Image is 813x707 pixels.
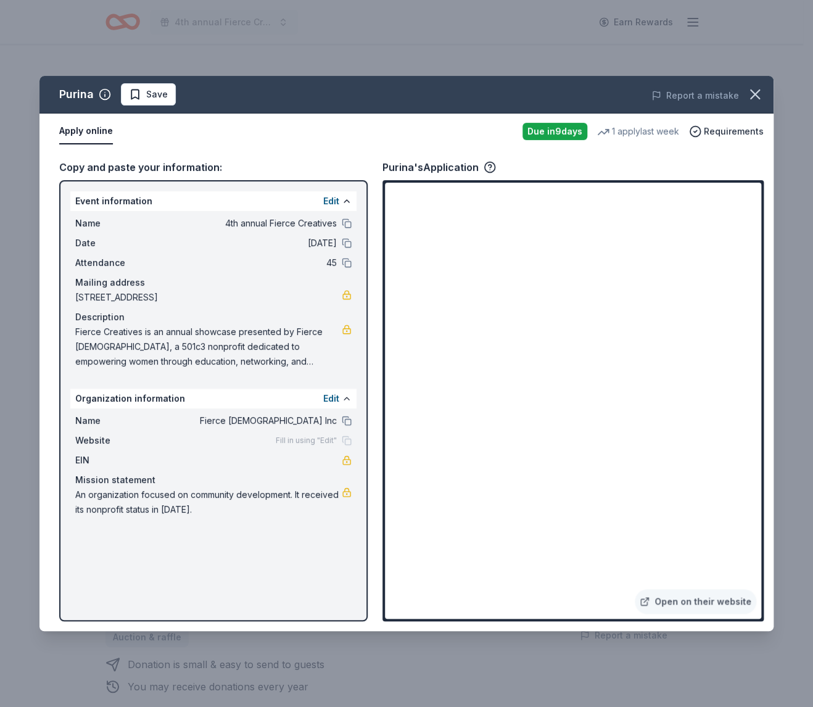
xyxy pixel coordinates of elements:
[75,453,158,468] span: EIN
[121,83,176,105] button: Save
[75,290,342,305] span: [STREET_ADDRESS]
[158,255,337,270] span: 45
[59,118,113,144] button: Apply online
[522,123,587,140] div: Due in 9 days
[75,413,158,428] span: Name
[689,124,764,139] button: Requirements
[75,310,352,325] div: Description
[323,194,339,209] button: Edit
[323,391,339,406] button: Edit
[635,589,756,614] a: Open on their website
[59,159,368,175] div: Copy and paste your information:
[70,191,357,211] div: Event information
[75,473,352,487] div: Mission statement
[59,85,94,104] div: Purina
[158,216,337,231] span: 4th annual Fierce Creatives
[597,124,679,139] div: 1 apply last week
[276,436,337,445] span: Fill in using "Edit"
[75,216,158,231] span: Name
[704,124,764,139] span: Requirements
[75,487,342,517] span: An organization focused on community development. It received its nonprofit status in [DATE].
[75,325,342,369] span: Fierce Creatives is an annual showcase presented by Fierce [DEMOGRAPHIC_DATA], a 501c3 nonprofit ...
[75,255,158,270] span: Attendance
[158,413,337,428] span: Fierce [DEMOGRAPHIC_DATA] Inc
[70,389,357,408] div: Organization information
[75,433,158,448] span: Website
[158,236,337,250] span: [DATE]
[75,236,158,250] span: Date
[382,159,496,175] div: Purina's Application
[146,87,168,102] span: Save
[651,88,739,103] button: Report a mistake
[75,275,352,290] div: Mailing address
